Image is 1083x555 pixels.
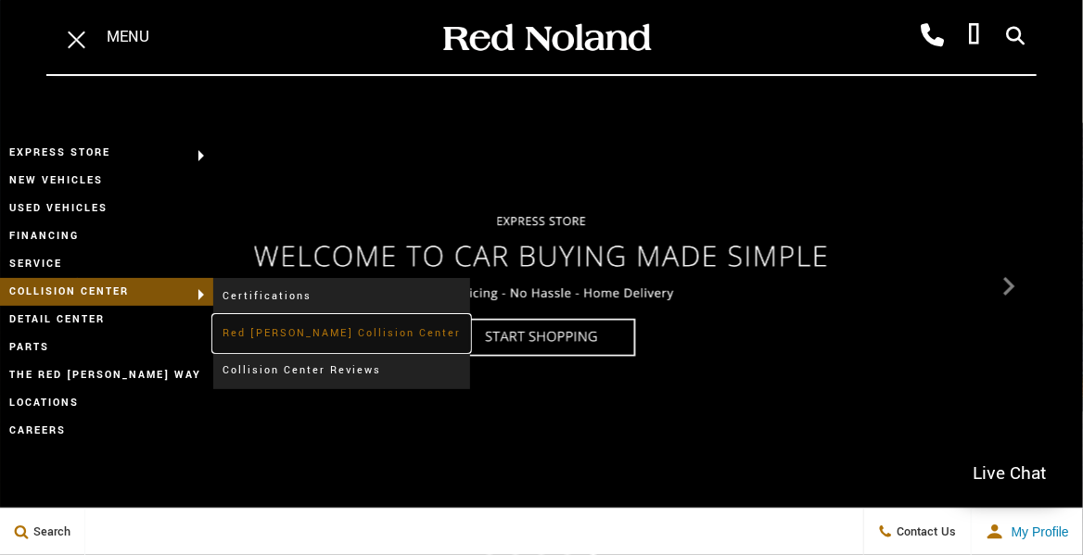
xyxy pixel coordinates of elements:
[990,259,1027,314] div: Next
[972,509,1083,555] button: Open user profile menu
[213,278,470,315] a: Certifications
[963,461,1056,486] span: Live Chat
[213,352,470,389] a: Collision Center Reviews
[950,448,1069,499] a: Live Chat
[213,315,470,352] a: Red [PERSON_NAME] Collision Center
[440,21,653,54] img: Red Noland Auto Group
[29,523,70,540] span: Search
[893,523,957,540] span: Contact Us
[1004,524,1069,539] span: My Profile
